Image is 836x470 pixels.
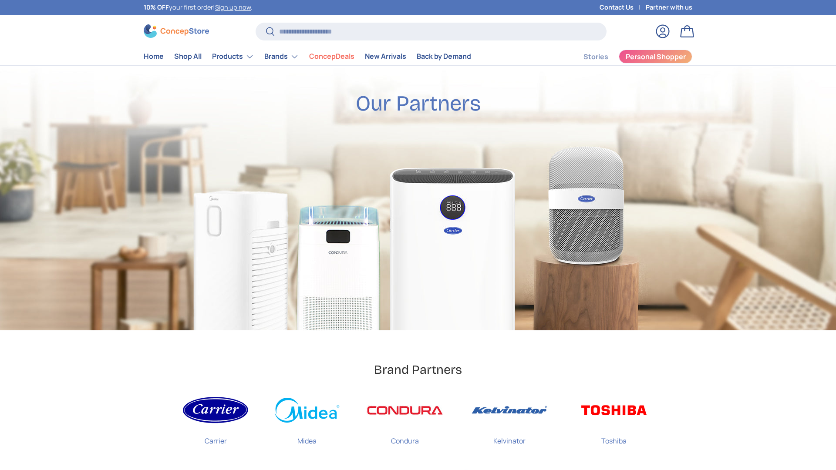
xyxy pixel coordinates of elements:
[601,429,627,446] p: Toshiba
[391,429,419,446] p: Condura
[174,48,202,65] a: Shop All
[309,48,354,65] a: ConcepDeals
[470,392,549,453] a: Kelvinator
[626,53,686,60] span: Personal Shopper
[619,50,692,64] a: Personal Shopper
[215,3,251,11] a: Sign up now
[212,48,254,65] a: Products
[563,48,692,65] nav: Secondary
[374,362,462,378] h2: Brand Partners
[183,392,248,453] a: Carrier
[575,392,653,453] a: Toshiba
[417,48,471,65] a: Back by Demand
[144,3,169,11] strong: 10% OFF
[297,429,317,446] p: Midea
[207,48,259,65] summary: Products
[583,48,608,65] a: Stories
[144,3,253,12] p: your first order! .
[264,48,299,65] a: Brands
[205,429,227,446] p: Carrier
[365,48,406,65] a: New Arrivals
[144,48,471,65] nav: Primary
[356,90,481,117] h2: Our Partners
[259,48,304,65] summary: Brands
[274,392,340,453] a: Midea
[493,429,526,446] p: Kelvinator
[600,3,646,12] a: Contact Us
[144,48,164,65] a: Home
[144,24,209,38] img: ConcepStore
[366,392,444,453] a: Condura
[646,3,692,12] a: Partner with us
